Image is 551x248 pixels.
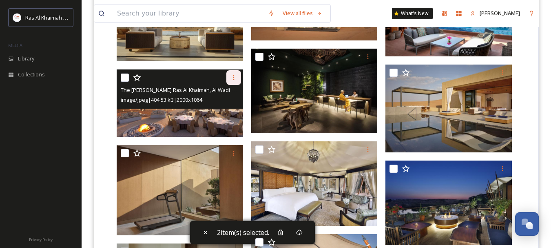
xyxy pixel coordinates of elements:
[117,145,243,235] img: The Ritz-Carlton Ras Al Khaimah, Al Wadi Desert Signature Villa Fitness Studio.jpg
[466,5,524,21] a: [PERSON_NAME]
[392,8,433,19] a: What's New
[13,13,21,22] img: Logo_RAKTDA_RGB-01.png
[29,237,53,242] span: Privacy Policy
[8,42,22,48] span: MEDIA
[29,234,53,244] a: Privacy Policy
[279,5,326,21] a: View all files
[25,13,141,21] span: Ras Al Khaimah Tourism Development Authority
[251,141,378,226] img: The Ritz-Carlton Ras Al Khaimah, Al Wadi Desert Al Sarab - Interior.jpg
[251,49,378,133] img: the ritz carlton Ras Al khaimah al wadi desert.jpg
[385,161,512,245] img: The Ritz-Carlton Ras Al Khaimah, Al Wadi Desert Farmhouse Outdoor Bar.jpg
[121,96,202,103] span: image/jpeg | 404.53 kB | 2000 x 1064
[113,4,264,22] input: Search your library
[515,212,539,236] button: Open Chat
[385,64,512,152] img: The Ritz-Carlton Ras Al Khaimah, Al Wadi Desert Signature Villa Pool & Terrace.jpg
[217,228,269,237] span: 2 item(s) selected.
[480,9,520,17] span: [PERSON_NAME]
[18,55,34,63] span: Library
[18,71,45,78] span: Collections
[121,86,299,94] span: The [PERSON_NAME] Ras Al Khaimah, Al Wadi Desert [PERSON_NAME] .jpg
